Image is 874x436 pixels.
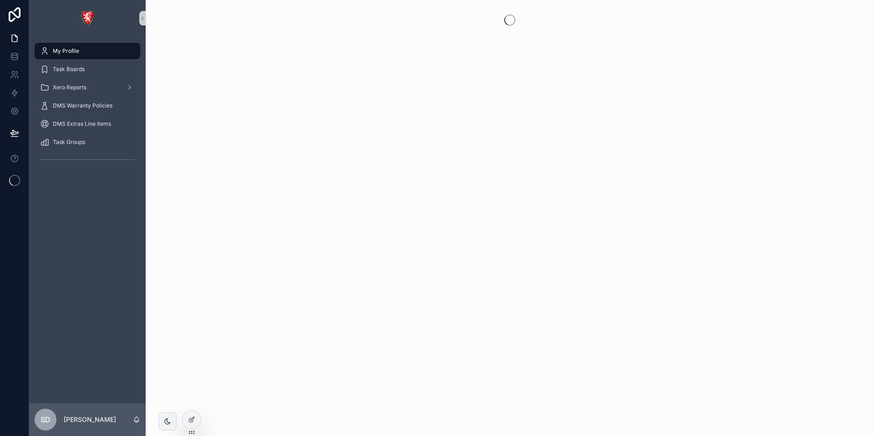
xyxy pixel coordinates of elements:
[53,120,111,128] span: DMS Extras Line Items
[53,102,112,109] span: DMS Warranty Policies
[35,97,140,114] a: DMS Warranty Policies
[53,66,85,73] span: Task Boards
[35,116,140,132] a: DMS Extras Line Items
[53,84,86,91] span: Xero Reports
[80,11,95,26] img: App logo
[35,43,140,59] a: My Profile
[35,61,140,77] a: Task Boards
[64,415,116,424] p: [PERSON_NAME]
[53,47,79,55] span: My Profile
[35,134,140,150] a: Task Groups
[53,138,85,146] span: Task Groups
[41,414,51,425] span: SD
[29,36,146,179] div: scrollable content
[35,79,140,96] a: Xero Reports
